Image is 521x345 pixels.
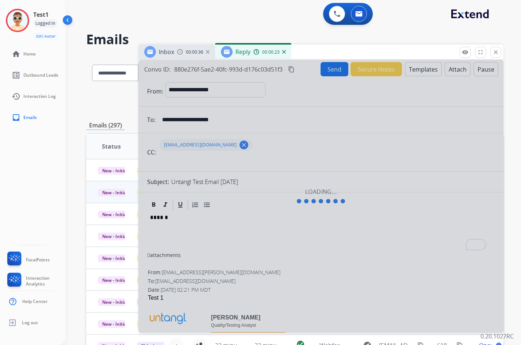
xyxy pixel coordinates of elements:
[98,211,132,218] span: New - Initial
[26,257,50,263] span: FocalPoints
[7,10,28,31] img: avatar
[137,320,184,328] span: Customer Support
[86,121,125,130] p: Emails (297)
[12,113,20,122] mat-icon: inbox
[137,189,164,196] span: Dev Test
[137,276,184,284] span: Customer Support
[86,32,503,47] h2: Emails
[12,71,20,80] mat-icon: list_alt
[98,298,132,306] span: New - Initial
[462,49,468,55] mat-icon: remove_red_eye
[26,275,66,287] span: Interaction Analytics
[186,49,203,55] span: 00:00:36
[33,32,58,41] button: Edit Avatar
[159,48,174,56] span: Inbox
[23,72,58,78] span: Outbound Leads
[22,320,38,326] span: Log out
[137,298,187,306] span: Shipping Protection
[98,254,132,262] span: New - Initial
[12,50,20,58] mat-icon: home
[23,51,36,57] span: Home
[235,48,250,56] span: Reply
[23,115,37,120] span: Emails
[33,19,57,28] div: Logged In
[98,233,132,240] span: New - Initial
[262,49,280,55] span: 00:00:23
[6,252,50,268] a: FocalPoints
[98,189,132,196] span: New - Initial
[98,167,132,175] span: New - Initial
[23,93,56,99] span: Interaction Log
[102,142,121,151] span: Status
[12,92,20,101] mat-icon: history
[480,332,514,341] p: 0.20.1027RC
[137,167,184,175] span: Customer Support
[98,320,132,328] span: New - Initial
[137,211,184,218] span: Customer Support
[33,10,49,19] h3: Test1
[6,273,66,290] a: Interaction Analytics
[137,233,184,240] span: Customer Support
[477,49,484,55] mat-icon: fullscreen
[22,299,47,304] span: Help Center
[137,254,184,262] span: Customer Support
[98,276,132,284] span: New - Initial
[493,49,499,55] mat-icon: close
